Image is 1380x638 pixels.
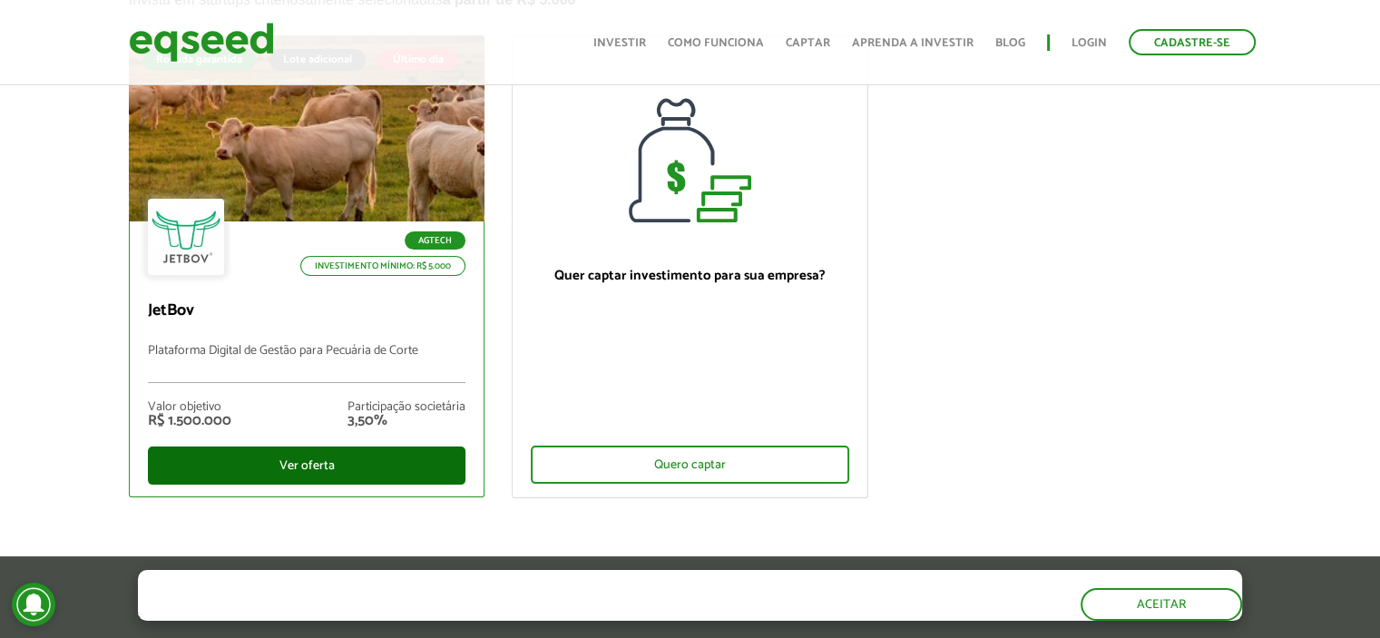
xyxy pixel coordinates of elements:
[148,344,466,383] p: Plataforma Digital de Gestão para Pecuária de Corte
[1129,29,1256,55] a: Cadastre-se
[148,301,466,321] p: JetBov
[129,35,485,497] a: Rodada garantida Lote adicional Último dia Agtech Investimento mínimo: R$ 5.000 JetBov Plataforma...
[377,604,587,620] a: política de privacidade e de cookies
[138,603,795,620] p: Ao clicar em "aceitar", você aceita nossa .
[531,268,849,284] p: Quer captar investimento para sua empresa?
[786,37,830,49] a: Captar
[512,35,868,498] a: Quer captar investimento para sua empresa? Quero captar
[1072,37,1107,49] a: Login
[1081,588,1242,621] button: Aceitar
[300,256,465,276] p: Investimento mínimo: R$ 5.000
[668,37,764,49] a: Como funciona
[852,37,974,49] a: Aprenda a investir
[129,18,274,66] img: EqSeed
[138,570,795,598] h5: O site da EqSeed utiliza cookies para melhorar sua navegação.
[347,401,465,414] div: Participação societária
[405,231,465,250] p: Agtech
[148,447,466,485] div: Ver oferta
[995,37,1025,49] a: Blog
[347,414,465,428] div: 3,50%
[148,414,231,428] div: R$ 1.500.000
[531,446,849,484] div: Quero captar
[593,37,646,49] a: Investir
[148,401,231,414] div: Valor objetivo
